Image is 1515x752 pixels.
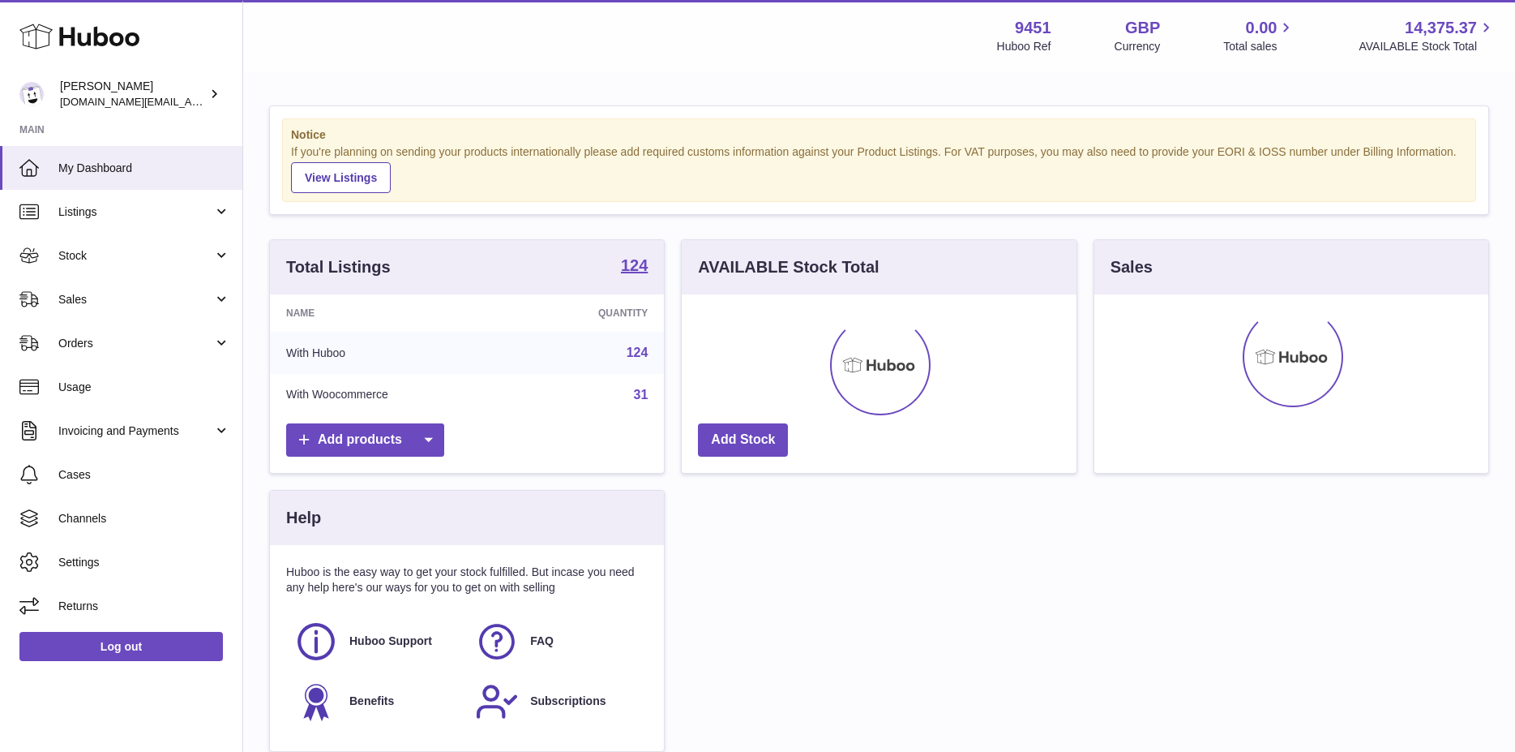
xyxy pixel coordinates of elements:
[270,294,515,332] th: Name
[19,82,44,106] img: amir.ch@gmail.com
[58,380,230,395] span: Usage
[349,634,432,649] span: Huboo Support
[698,256,879,278] h3: AVAILABLE Stock Total
[1115,39,1161,54] div: Currency
[698,423,788,457] a: Add Stock
[530,694,606,709] span: Subscriptions
[1111,256,1153,278] h3: Sales
[270,374,515,416] td: With Woocommerce
[621,257,648,277] a: 124
[58,204,213,220] span: Listings
[1405,17,1477,39] span: 14,375.37
[530,634,554,649] span: FAQ
[286,565,648,595] p: Huboo is the easy way to get your stock fulfilled. But incase you need any help here's our ways f...
[286,256,391,278] h3: Total Listings
[270,332,515,374] td: With Huboo
[1125,17,1160,39] strong: GBP
[349,694,394,709] span: Benefits
[60,95,323,108] span: [DOMAIN_NAME][EMAIL_ADDRESS][DOMAIN_NAME]
[475,680,640,724] a: Subscriptions
[286,507,321,529] h3: Help
[60,79,206,110] div: [PERSON_NAME]
[58,555,230,570] span: Settings
[475,620,640,664] a: FAQ
[58,511,230,526] span: Channels
[294,680,459,724] a: Benefits
[515,294,665,332] th: Quantity
[286,423,444,457] a: Add products
[58,161,230,176] span: My Dashboard
[1223,17,1295,54] a: 0.00 Total sales
[291,144,1467,193] div: If you're planning on sending your products internationally please add required customs informati...
[58,467,230,483] span: Cases
[291,127,1467,143] strong: Notice
[634,388,648,402] a: 31
[19,632,223,661] a: Log out
[58,292,213,307] span: Sales
[627,346,648,359] a: 124
[1223,39,1295,54] span: Total sales
[621,257,648,273] strong: 124
[58,423,213,439] span: Invoicing and Payments
[294,620,459,664] a: Huboo Support
[1359,17,1496,54] a: 14,375.37 AVAILABLE Stock Total
[1015,17,1051,39] strong: 9451
[997,39,1051,54] div: Huboo Ref
[1359,39,1496,54] span: AVAILABLE Stock Total
[58,336,213,351] span: Orders
[58,248,213,264] span: Stock
[58,599,230,614] span: Returns
[291,162,391,193] a: View Listings
[1246,17,1277,39] span: 0.00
